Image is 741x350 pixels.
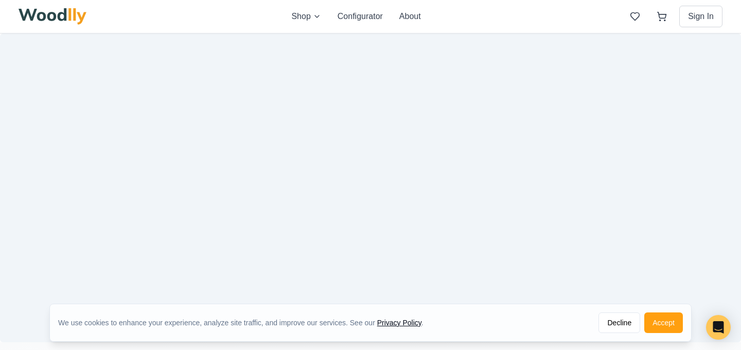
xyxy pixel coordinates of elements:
button: Sign In [679,6,722,27]
a: Privacy Policy [377,319,421,327]
button: Configurator [338,10,383,23]
div: Open Intercom Messenger [706,315,731,340]
div: We use cookies to enhance your experience, analyze site traffic, and improve our services. See our . [58,318,432,328]
img: Woodlly [19,8,86,25]
button: Accept [644,312,683,333]
button: About [399,10,421,23]
button: Decline [598,312,640,333]
button: Shop [291,10,321,23]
